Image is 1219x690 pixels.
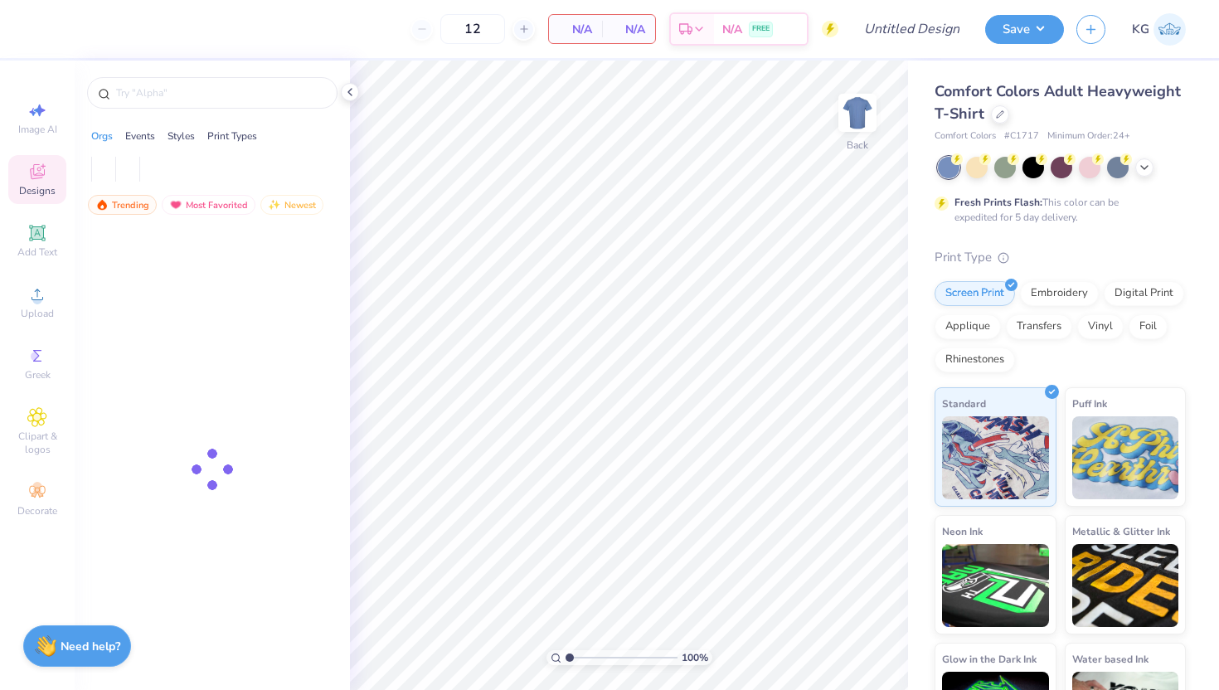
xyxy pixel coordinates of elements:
[841,96,874,129] img: Back
[8,430,66,456] span: Clipart & logos
[847,138,868,153] div: Back
[1072,522,1170,540] span: Metallic & Glitter Ink
[21,307,54,320] span: Upload
[942,416,1049,499] img: Standard
[935,248,1186,267] div: Print Type
[1072,395,1107,412] span: Puff Ink
[1104,281,1184,306] div: Digital Print
[1132,13,1186,46] a: KG
[91,129,113,143] div: Orgs
[752,23,770,35] span: FREE
[1072,650,1149,668] span: Water based Ink
[88,195,157,215] div: Trending
[1072,416,1179,499] img: Puff Ink
[168,129,195,143] div: Styles
[942,395,986,412] span: Standard
[260,195,323,215] div: Newest
[440,14,505,44] input: – –
[942,650,1037,668] span: Glow in the Dark Ink
[207,129,257,143] div: Print Types
[125,129,155,143] div: Events
[162,195,255,215] div: Most Favorited
[942,544,1049,627] img: Neon Ink
[954,196,1042,209] strong: Fresh Prints Flash:
[559,21,592,38] span: N/A
[935,281,1015,306] div: Screen Print
[25,368,51,381] span: Greek
[935,347,1015,372] div: Rhinestones
[954,195,1158,225] div: This color can be expedited for 5 day delivery.
[268,199,281,211] img: Newest.gif
[1006,314,1072,339] div: Transfers
[17,245,57,259] span: Add Text
[169,199,182,211] img: most_fav.gif
[18,123,57,136] span: Image AI
[682,650,708,665] span: 100 %
[1072,544,1179,627] img: Metallic & Glitter Ink
[1047,129,1130,143] span: Minimum Order: 24 +
[1132,20,1149,39] span: KG
[114,85,327,101] input: Try "Alpha"
[722,21,742,38] span: N/A
[17,504,57,517] span: Decorate
[935,314,1001,339] div: Applique
[851,12,973,46] input: Untitled Design
[1077,314,1124,339] div: Vinyl
[1020,281,1099,306] div: Embroidery
[935,81,1181,124] span: Comfort Colors Adult Heavyweight T-Shirt
[1153,13,1186,46] img: Katelyn Gwaltney
[19,184,56,197] span: Designs
[1004,129,1039,143] span: # C1717
[942,522,983,540] span: Neon Ink
[1129,314,1168,339] div: Foil
[95,199,109,211] img: trending.gif
[985,15,1064,44] button: Save
[612,21,645,38] span: N/A
[61,639,120,654] strong: Need help?
[935,129,996,143] span: Comfort Colors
